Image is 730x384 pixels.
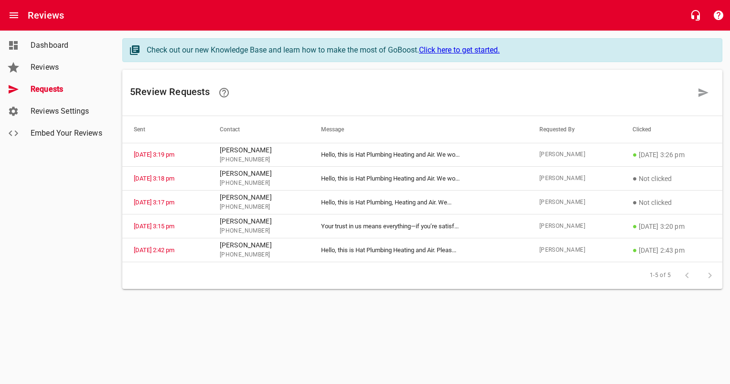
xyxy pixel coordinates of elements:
button: Open drawer [2,4,25,27]
td: Your trust in us means everything—if you’re satisf ... [310,214,528,238]
span: [PERSON_NAME] [539,222,610,231]
p: [PERSON_NAME] [220,145,298,155]
span: ● [633,150,637,159]
a: [DATE] 3:18 pm [134,175,174,182]
p: [PERSON_NAME] [220,240,298,250]
span: ● [633,174,637,183]
p: Not clicked [633,197,711,208]
th: Contact [208,116,310,143]
h6: Reviews [28,8,64,23]
p: [DATE] 3:26 pm [633,149,711,160]
p: Not clicked [633,173,711,184]
a: [DATE] 3:19 pm [134,151,174,158]
a: [DATE] 3:17 pm [134,199,174,206]
td: Hello, this is Hat Plumbing Heating and Air. We wo ... [310,167,528,191]
span: ● [633,198,637,207]
p: [PERSON_NAME] [220,169,298,179]
span: ● [633,222,637,231]
th: Clicked [621,116,722,143]
p: [DATE] 3:20 pm [633,221,711,232]
span: Reviews [31,62,103,73]
span: [PERSON_NAME] [539,174,610,183]
span: [PERSON_NAME] [539,198,610,207]
span: Embed Your Reviews [31,128,103,139]
a: [DATE] 3:15 pm [134,223,174,230]
p: [DATE] 2:43 pm [633,245,711,256]
span: Dashboard [31,40,103,51]
a: Request a review [692,81,715,104]
span: [PHONE_NUMBER] [220,226,298,236]
span: [PERSON_NAME] [539,245,610,255]
div: Check out our new Knowledge Base and learn how to make the most of GoBoost. [147,44,712,56]
button: Support Portal [707,4,730,27]
span: ● [633,245,637,255]
span: 1-5 of 5 [650,271,671,280]
span: [PHONE_NUMBER] [220,250,298,260]
td: Hello, this is Hat Plumbing Heating and Air. Pleas ... [310,238,528,262]
span: Reviews Settings [31,106,103,117]
a: Click here to get started. [419,45,500,54]
span: [PERSON_NAME] [539,150,610,160]
h6: 5 Review Request s [130,81,692,104]
td: Hello, this is Hat Plumbing, Heating and Air. We ... [310,191,528,214]
th: Message [310,116,528,143]
p: [PERSON_NAME] [220,192,298,203]
span: [PHONE_NUMBER] [220,179,298,188]
th: Requested By [528,116,621,143]
span: [PHONE_NUMBER] [220,203,298,212]
a: [DATE] 2:42 pm [134,246,174,254]
th: Sent [122,116,208,143]
button: Live Chat [684,4,707,27]
p: [PERSON_NAME] [220,216,298,226]
span: Requests [31,84,103,95]
a: Learn how requesting reviews can improve your online presence [213,81,236,104]
td: Hello, this is Hat Plumbing Heating and Air. We wo ... [310,143,528,167]
span: [PHONE_NUMBER] [220,155,298,165]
